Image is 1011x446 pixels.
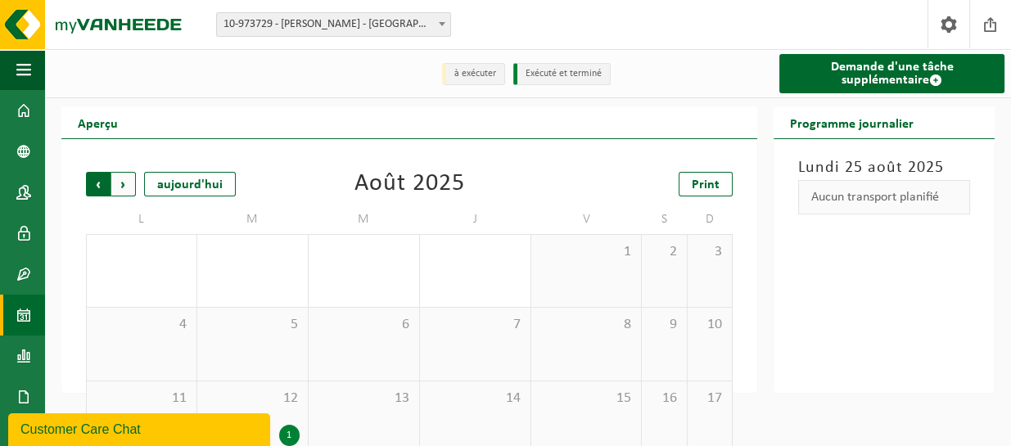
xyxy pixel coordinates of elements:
[513,63,611,85] li: Exécuté et terminé
[679,172,733,196] a: Print
[95,390,188,408] span: 11
[692,178,720,191] span: Print
[650,390,678,408] span: 16
[642,205,687,234] td: S
[428,390,522,408] span: 14
[205,390,300,408] span: 12
[428,316,522,334] span: 7
[309,205,420,234] td: M
[86,172,111,196] span: Précédent
[205,316,300,334] span: 5
[144,172,236,196] div: aujourd'hui
[688,205,733,234] td: D
[197,205,309,234] td: M
[798,180,970,214] div: Aucun transport planifié
[798,155,970,180] h3: Lundi 25 août 2025
[779,54,1004,93] a: Demande d'une tâche supplémentaire
[420,205,531,234] td: J
[8,410,273,446] iframe: chat widget
[95,316,188,334] span: 4
[539,316,634,334] span: 8
[650,316,678,334] span: 9
[216,12,451,37] span: 10-973729 - GIAMPIETRO SANNA - OBOURG
[539,243,634,261] span: 1
[650,243,678,261] span: 2
[61,106,134,138] h2: Aperçu
[317,316,411,334] span: 6
[539,390,634,408] span: 15
[696,316,724,334] span: 10
[696,243,724,261] span: 3
[531,205,643,234] td: V
[442,63,505,85] li: à exécuter
[279,425,300,446] div: 1
[86,205,197,234] td: L
[696,390,724,408] span: 17
[111,172,136,196] span: Suivant
[317,390,411,408] span: 13
[354,172,465,196] div: Août 2025
[217,13,450,36] span: 10-973729 - GIAMPIETRO SANNA - OBOURG
[774,106,930,138] h2: Programme journalier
